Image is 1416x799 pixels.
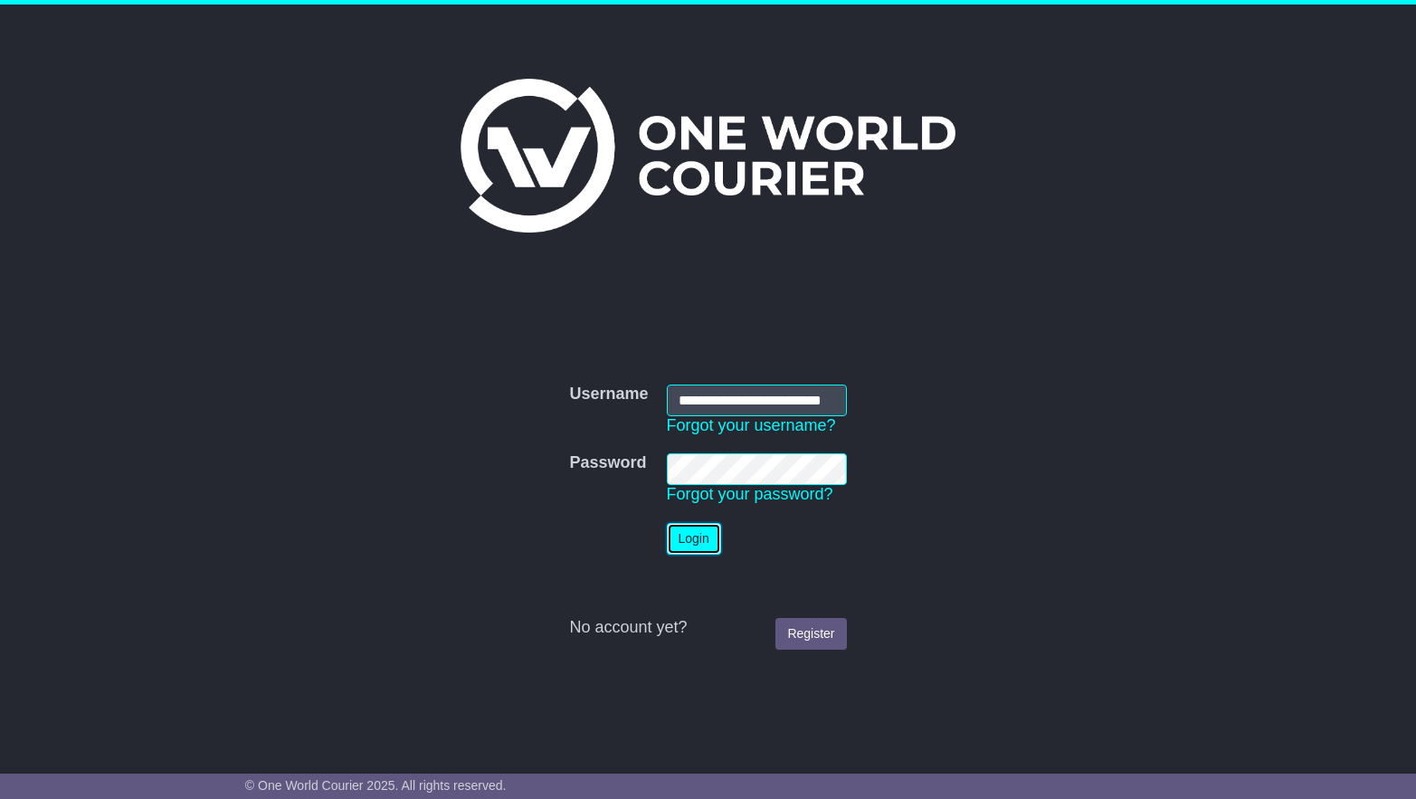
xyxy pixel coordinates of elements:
[569,385,648,404] label: Username
[667,485,833,503] a: Forgot your password?
[667,416,836,434] a: Forgot your username?
[461,79,955,233] img: One World
[569,618,846,638] div: No account yet?
[667,523,721,555] button: Login
[245,778,507,793] span: © One World Courier 2025. All rights reserved.
[569,453,646,473] label: Password
[775,618,846,650] a: Register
